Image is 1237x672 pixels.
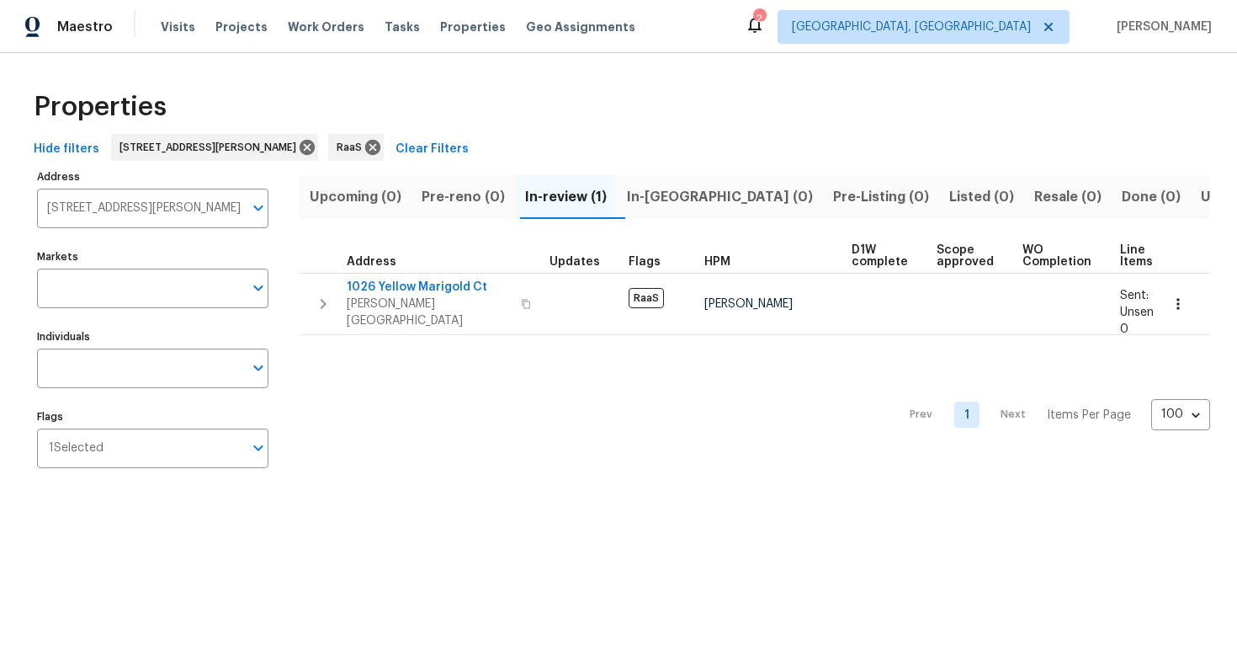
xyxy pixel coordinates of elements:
[422,185,505,209] span: Pre-reno (0)
[792,19,1031,35] span: [GEOGRAPHIC_DATA], [GEOGRAPHIC_DATA]
[310,185,401,209] span: Upcoming (0)
[247,196,270,220] button: Open
[852,244,908,268] span: D1W complete
[954,402,980,428] a: Goto page 1
[937,244,994,268] span: Scope approved
[247,436,270,460] button: Open
[385,21,420,33] span: Tasks
[347,296,511,329] span: [PERSON_NAME][GEOGRAPHIC_DATA]
[1022,244,1091,268] span: WO Completion
[1120,244,1153,268] span: Line Items
[27,134,106,165] button: Hide filters
[34,139,99,160] span: Hide filters
[629,288,664,308] span: RaaS
[894,345,1210,485] nav: Pagination Navigation
[247,276,270,300] button: Open
[1120,307,1161,335] span: Unsent: 0
[119,139,303,156] span: [STREET_ADDRESS][PERSON_NAME]
[549,256,600,268] span: Updates
[215,19,268,35] span: Projects
[833,185,929,209] span: Pre-Listing (0)
[347,279,511,296] span: 1026 Yellow Marigold Ct
[949,185,1014,209] span: Listed (0)
[629,256,661,268] span: Flags
[440,19,506,35] span: Properties
[34,99,167,115] span: Properties
[1110,19,1212,35] span: [PERSON_NAME]
[389,134,475,165] button: Clear Filters
[288,19,364,35] span: Work Orders
[627,185,813,209] span: In-[GEOGRAPHIC_DATA] (0)
[525,185,607,209] span: In-review (1)
[396,139,469,160] span: Clear Filters
[49,441,104,456] span: 1 Selected
[526,19,635,35] span: Geo Assignments
[37,332,268,342] label: Individuals
[337,139,369,156] span: RaaS
[704,256,730,268] span: HPM
[753,10,765,27] div: 2
[1034,185,1102,209] span: Resale (0)
[704,298,793,310] span: [PERSON_NAME]
[1122,185,1181,209] span: Done (0)
[1120,290,1160,301] span: Sent: 0
[161,19,195,35] span: Visits
[111,134,318,161] div: [STREET_ADDRESS][PERSON_NAME]
[1151,392,1210,436] div: 100
[37,412,268,422] label: Flags
[328,134,384,161] div: RaaS
[37,252,268,262] label: Markets
[37,172,268,182] label: Address
[347,256,396,268] span: Address
[57,19,113,35] span: Maestro
[1047,407,1131,424] p: Items Per Page
[247,356,270,380] button: Open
